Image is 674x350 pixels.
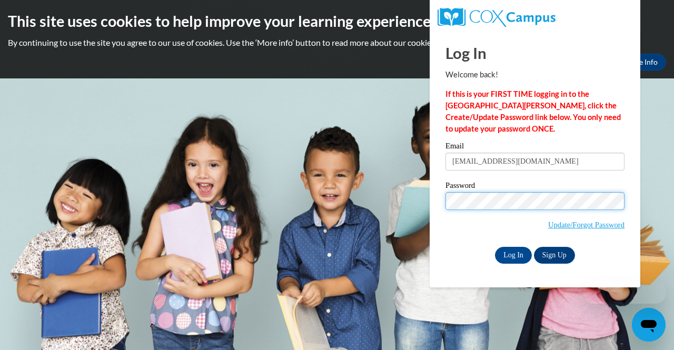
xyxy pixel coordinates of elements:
[548,221,625,229] a: Update/Forgot Password
[445,89,621,133] strong: If this is your FIRST TIME logging in to the [GEOGRAPHIC_DATA][PERSON_NAME], click the Create/Upd...
[632,308,666,342] iframe: Button to launch messaging window
[8,37,666,48] p: By continuing to use the site you agree to our use of cookies. Use the ‘More info’ button to read...
[445,182,625,192] label: Password
[583,281,666,304] iframe: Message from company
[495,247,532,264] input: Log In
[617,54,666,71] a: More Info
[445,69,625,81] p: Welcome back!
[8,11,666,32] h2: This site uses cookies to help improve your learning experience.
[445,42,625,64] h1: Log In
[445,142,625,153] label: Email
[438,8,556,27] img: COX Campus
[534,247,575,264] a: Sign Up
